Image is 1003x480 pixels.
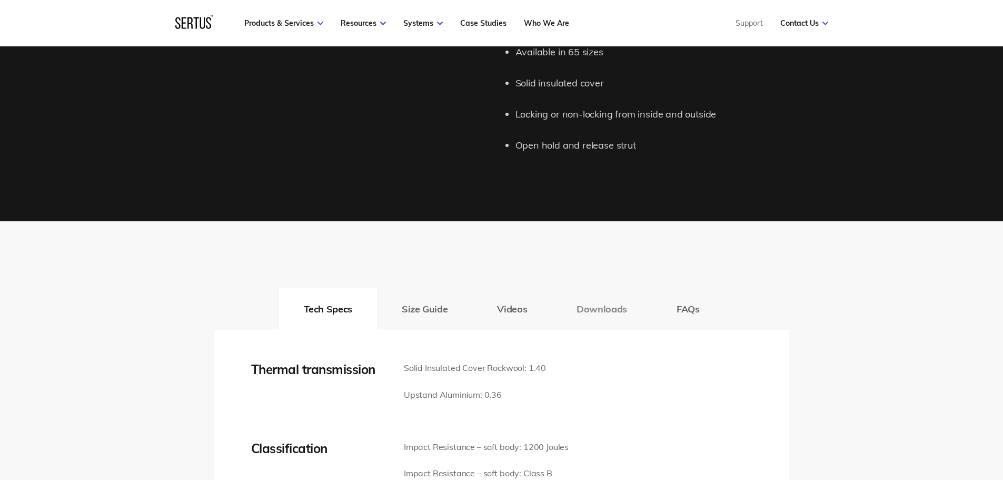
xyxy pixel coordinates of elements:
a: Case Studies [460,18,507,28]
a: Resources [341,18,386,28]
a: Contact Us [780,18,828,28]
li: Locking or non-locking from inside and outside [515,107,789,122]
a: Products & Services [244,18,323,28]
li: Available in 65 sizes [515,45,789,60]
div: Thermal transmission [251,361,388,377]
button: Videos [472,288,552,330]
div: Classification [251,440,388,456]
a: Who We Are [524,18,569,28]
button: Downloads [552,288,652,330]
a: Systems [403,18,443,28]
iframe: Chat Widget [813,358,1003,480]
li: Solid insulated cover [515,76,789,91]
button: Size Guide [377,288,472,330]
button: FAQs [652,288,724,330]
p: Solid Insulated Cover Rockwool: 1.40 [404,361,546,375]
p: Upstand Aluminium: 0.36 [404,388,546,402]
a: Support [736,18,763,28]
p: Impact Resistance – soft body: 1200 Joules [404,440,569,454]
li: Open hold and release strut [515,138,789,153]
